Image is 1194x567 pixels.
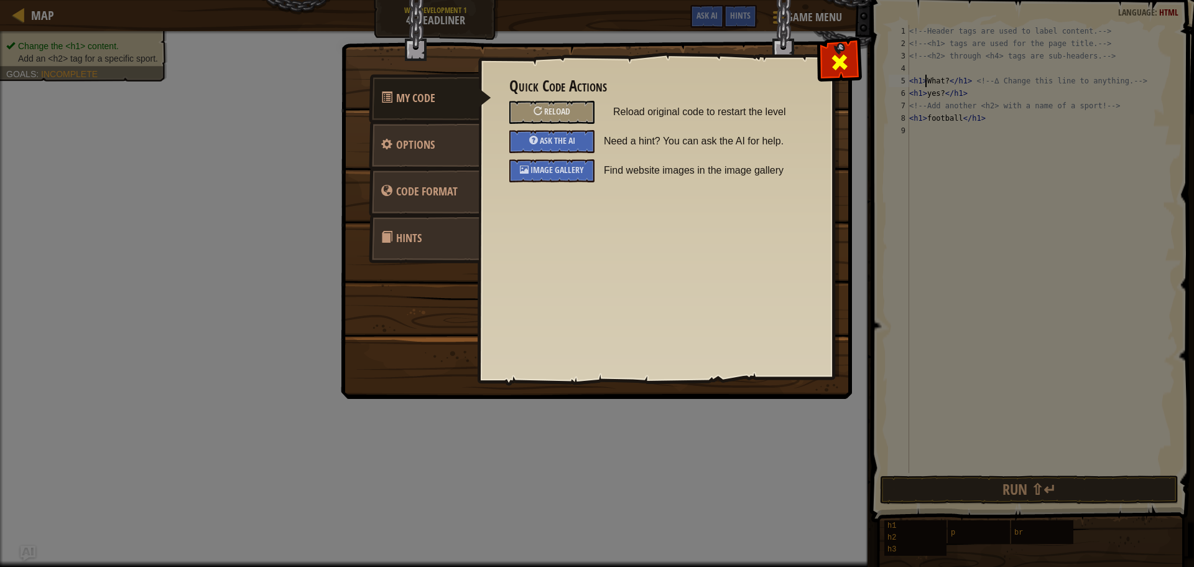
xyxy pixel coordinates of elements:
[396,90,435,106] span: Quick Code Actions
[369,74,491,123] a: My Code
[396,230,422,246] span: Hints
[396,137,435,152] span: Configure settings
[509,130,595,153] div: Ask the AI
[509,101,595,124] div: Reload original code to restart the level
[544,105,570,117] span: Reload
[604,130,812,152] span: Need a hint? You can ask the AI for help.
[369,121,479,169] a: Options
[604,159,812,182] span: Find website images in the image gallery
[509,159,595,182] div: Image Gallery
[540,134,575,146] span: Ask the AI
[509,78,802,95] h3: Quick Code Actions
[530,164,584,176] span: Image Gallery
[369,167,479,216] a: Code Format
[396,184,458,199] span: game_menu.change_language_caption
[613,101,802,123] span: Reload original code to restart the level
